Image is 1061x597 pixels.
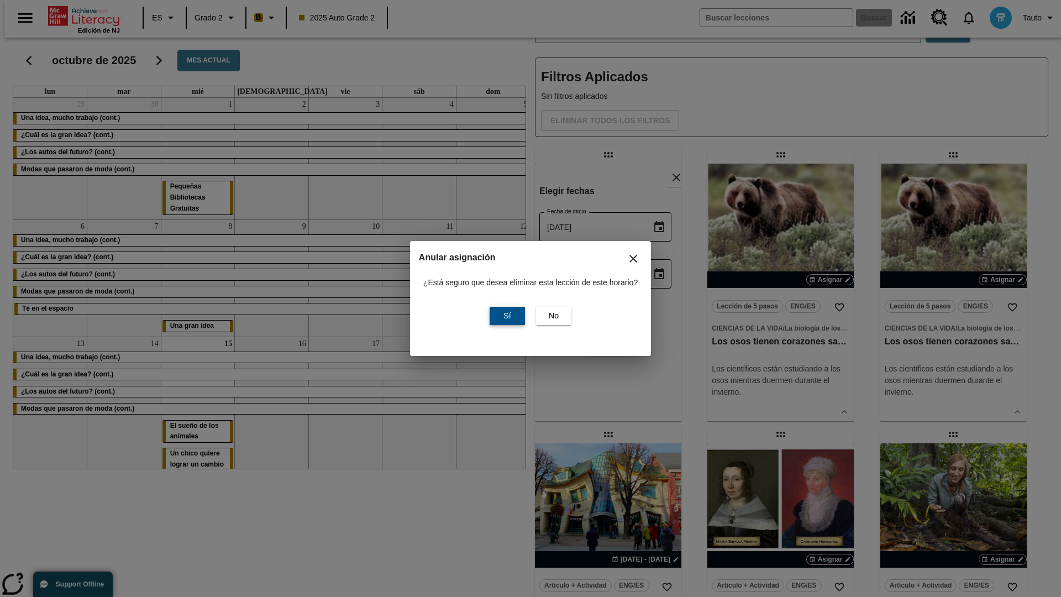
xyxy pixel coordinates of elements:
[620,245,647,272] button: Cerrar
[490,307,525,325] button: Sí
[419,250,642,265] h2: Anular asignación
[549,310,559,322] span: No
[503,310,511,322] span: Sí
[423,277,638,289] p: ¿Está seguro que desea eliminar esta lección de este horario?
[536,307,571,325] button: No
